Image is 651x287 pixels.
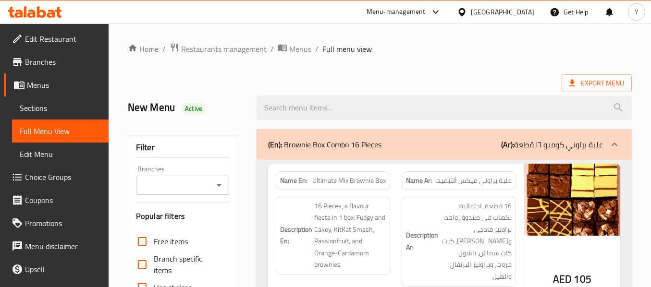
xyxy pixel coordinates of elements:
a: Choice Groups [4,166,109,189]
span: علبة براوني ميكس ألتيميت [435,176,512,186]
strong: Name En: [280,176,307,186]
span: Full Menu View [20,125,101,137]
span: 16 قطعة، احتفالية نكهات في صندوق واحد: براونيز فادجي وكيكي، كيت كات سماش، باشون فروت، وبراونيز ال... [440,200,512,283]
div: [GEOGRAPHIC_DATA] [471,7,534,17]
span: Y [635,7,639,17]
a: Full Menu View [12,120,109,143]
b: (Ar): [501,137,514,152]
span: Restaurants management [181,43,267,55]
a: Home [128,43,159,55]
p: علبة براوني كومبو ١٦ قطعة [501,139,603,150]
span: Branches [25,56,101,68]
strong: Description En: [280,224,312,247]
h3: Popular filters [136,211,229,222]
span: 16 Pieces, a flavour fiesta in 1 box: Fudgy and Cakey, KitKat Smash, Passionfruit, and Orange-Car... [314,200,386,271]
div: Active [181,103,206,114]
span: Edit Menu [20,148,101,160]
strong: Name Ar: [406,176,432,186]
a: Branches [4,50,109,73]
nav: breadcrumb [128,43,632,55]
a: Edit Menu [12,143,109,166]
div: Menu-management [367,6,426,18]
span: Promotions [25,217,101,229]
li: / [162,43,166,55]
h2: New Menu [128,100,245,115]
a: Restaurants management [170,43,267,55]
input: search [257,96,632,120]
span: Menu disclaimer [25,240,101,252]
a: Sections [12,96,109,120]
a: Coupons [4,189,109,212]
li: / [270,43,274,55]
button: Open [212,179,226,192]
span: Export Menu [562,74,632,92]
span: Upsell [25,263,101,275]
div: Filter [136,137,229,158]
div: (En): Brownie Box Combo 16 Pieces(Ar):علبة براوني كومبو ١٦ قطعة [257,129,632,160]
span: Edit Restaurant [25,33,101,45]
a: Menu disclaimer [4,235,109,258]
img: Ultimate_Mix_Brownie_Box_638903628356940644.jpg [524,164,620,236]
a: Menus [278,43,311,55]
span: Ultimate Mix Brownie Box [312,176,386,186]
p: Brownie Box Combo 16 Pieces [268,139,381,150]
span: Active [181,104,206,113]
b: (En): [268,137,282,152]
strong: Description Ar: [406,229,438,253]
li: / [315,43,319,55]
span: Sections [20,102,101,114]
span: Export Menu [569,77,624,89]
a: Menus [4,73,109,96]
span: Free items [154,236,188,247]
a: Upsell [4,258,109,281]
span: Menus [27,79,101,91]
span: Coupons [25,194,101,206]
span: Choice Groups [25,171,101,183]
span: Menus [289,43,311,55]
a: Promotions [4,212,109,235]
span: Full menu view [322,43,372,55]
span: Branch specific items [154,253,221,276]
a: Edit Restaurant [4,27,109,50]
